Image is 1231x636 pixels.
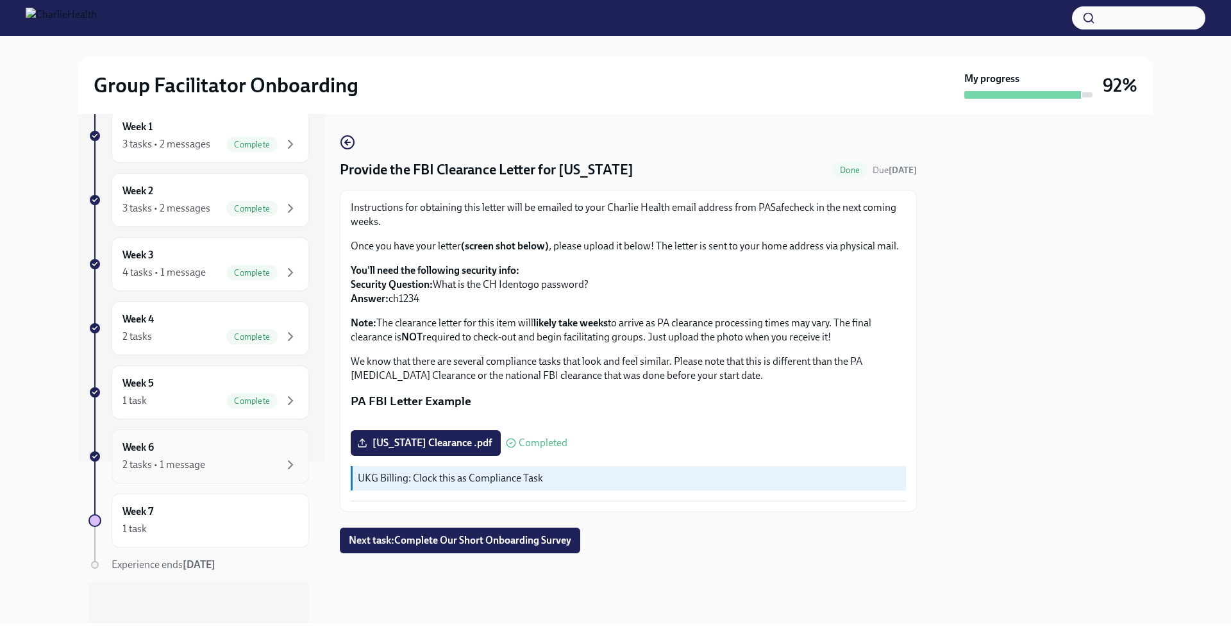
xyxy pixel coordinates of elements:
p: The clearance letter for this item will to arrive as PA clearance processing times may vary. The ... [351,316,906,344]
a: Week 51 taskComplete [88,365,309,419]
span: [US_STATE] Clearance .pdf [360,437,492,449]
span: Complete [226,396,278,406]
span: Next task : Complete Our Short Onboarding Survey [349,534,571,547]
a: Week 71 task [88,494,309,548]
strong: likely take weeks [533,317,608,329]
p: Once you have your letter , please upload it below! The letter is sent to your home address via p... [351,239,906,253]
img: CharlieHealth [26,8,97,28]
a: Week 42 tasksComplete [88,301,309,355]
div: 1 task [122,394,147,408]
span: Experience ends [112,558,215,571]
div: 2 tasks [122,330,152,344]
a: Week 23 tasks • 2 messagesComplete [88,173,309,227]
strong: [DATE] [183,558,215,571]
h4: Provide the FBI Clearance Letter for [US_STATE] [340,160,633,180]
a: Week 34 tasks • 1 messageComplete [88,237,309,291]
div: 3 tasks • 2 messages [122,201,210,215]
h6: Week 3 [122,248,154,262]
strong: Note: [351,317,376,329]
h6: Week 7 [122,505,153,519]
strong: You'll need the following security info: [351,264,519,276]
p: What is the CH Identogo password? ch1234 [351,264,906,306]
a: Week 62 tasks • 1 message [88,430,309,483]
span: Due [873,165,917,176]
p: Instructions for obtaining this letter will be emailed to your Charlie Health email address from ... [351,201,906,229]
h6: Week 2 [122,184,153,198]
h6: Week 1 [122,120,153,134]
div: 2 tasks • 1 message [122,458,205,472]
span: Complete [226,140,278,149]
strong: [DATE] [889,165,917,176]
strong: Security Question: [351,278,433,290]
div: 3 tasks • 2 messages [122,137,210,151]
strong: NOT [401,331,423,343]
label: [US_STATE] Clearance .pdf [351,430,501,456]
strong: Answer: [351,292,389,305]
p: UKG Billing: Clock this as Compliance Task [358,471,901,485]
span: Done [832,165,867,175]
span: Complete [226,268,278,278]
h6: Week 4 [122,312,154,326]
h6: Week 5 [122,376,154,390]
button: Next task:Complete Our Short Onboarding Survey [340,528,580,553]
a: Week 13 tasks • 2 messagesComplete [88,109,309,163]
span: Complete [226,332,278,342]
span: Complete [226,204,278,213]
div: 4 tasks • 1 message [122,265,206,280]
span: Completed [519,438,567,448]
strong: (screen shot below) [461,240,549,252]
p: PA FBI Letter Example [351,393,906,410]
div: 1 task [122,522,147,536]
h6: Week 6 [122,440,154,455]
p: We know that there are several compliance tasks that look and feel similar. Please note that this... [351,355,906,383]
h3: 92% [1103,74,1137,97]
h2: Group Facilitator Onboarding [94,72,358,98]
strong: My progress [964,72,1019,86]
